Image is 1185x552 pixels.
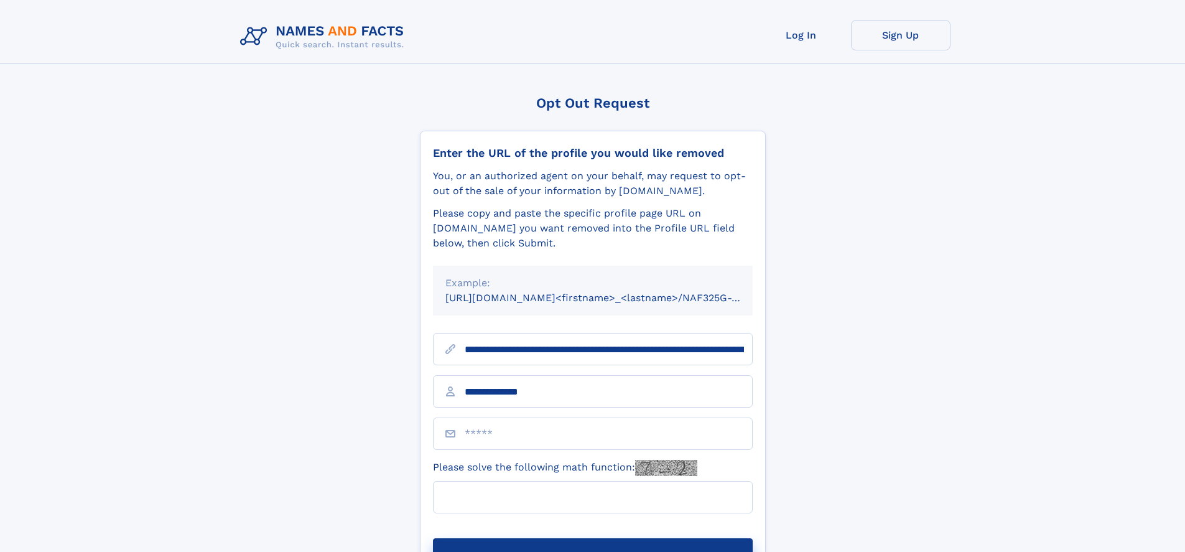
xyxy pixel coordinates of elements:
div: Please copy and paste the specific profile page URL on [DOMAIN_NAME] you want removed into the Pr... [433,206,753,251]
div: Enter the URL of the profile you would like removed [433,146,753,160]
small: [URL][DOMAIN_NAME]<firstname>_<lastname>/NAF325G-xxxxxxxx [445,292,776,304]
a: Log In [751,20,851,50]
div: Opt Out Request [420,95,766,111]
a: Sign Up [851,20,950,50]
div: Example: [445,276,740,291]
img: Logo Names and Facts [235,20,414,54]
label: Please solve the following math function: [433,460,697,476]
div: You, or an authorized agent on your behalf, may request to opt-out of the sale of your informatio... [433,169,753,199]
